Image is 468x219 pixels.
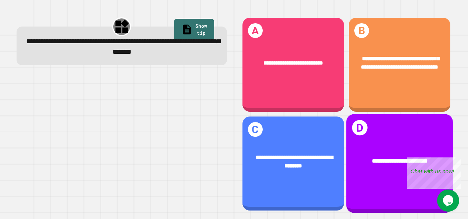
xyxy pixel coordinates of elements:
[248,23,263,38] h1: A
[248,122,263,137] h1: C
[437,190,461,212] iframe: chat widget
[354,23,369,38] h1: B
[407,157,461,189] iframe: chat widget
[174,19,214,42] a: Show tip
[352,120,367,135] h1: D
